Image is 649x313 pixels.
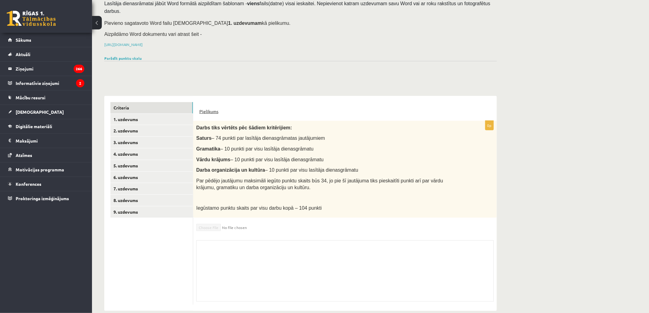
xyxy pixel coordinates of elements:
[485,120,494,130] p: 0p
[8,62,84,76] a: Ziņojumi266
[16,52,30,57] span: Aktuāli
[247,1,260,6] strong: viens
[265,167,358,173] span: – 10 punkti par visu lasītāja dienasgrāmatu
[196,205,322,211] span: Iegūstamo punktu skaits par visu darbu kopā – 104 punkti
[16,76,84,90] legend: Informatīvie ziņojumi
[196,125,292,130] span: Darbs tiks vērtēts pēc šādiem kritērijiem:
[16,37,31,43] span: Sākums
[16,167,64,172] span: Motivācijas programma
[230,157,324,162] span: – 10 punkti par visu lasītāja dienasgrāmatu
[110,183,193,194] a: 7. uzdevums
[212,136,325,141] span: – 74 punkti par lasītāja dienasgrāmatas jautājumiem
[110,102,193,113] a: Criteria
[228,21,262,26] strong: 1. uzdevumam
[110,206,193,218] a: 9. uzdevums
[7,11,56,26] a: Rīgas 1. Tālmācības vidusskola
[74,65,84,73] i: 266
[104,32,202,37] span: Aizpildāmo Word dokumentu vari atrast šeit -
[8,162,84,177] a: Motivācijas programma
[8,191,84,205] a: Proktoringa izmēģinājums
[16,95,45,100] span: Mācību resursi
[196,178,443,190] span: Par pēdējo jautājumu maksimāli iegūto punktu skaits būs 34, jo pie šī jautājuma tiks pieskaitīti ...
[8,76,84,90] a: Informatīvie ziņojumi2
[8,90,84,105] a: Mācību resursi
[104,56,142,61] a: Parādīt punktu skalu
[104,42,143,47] a: [URL][DOMAIN_NAME]
[8,119,84,133] a: Digitālie materiāli
[110,195,193,206] a: 8. uzdevums
[8,105,84,119] a: [DEMOGRAPHIC_DATA]
[196,157,230,162] span: Vārdu krājums
[16,62,84,76] legend: Ziņojumi
[76,79,84,87] i: 2
[8,148,84,162] a: Atzīmes
[16,124,52,129] span: Digitālie materiāli
[16,196,69,201] span: Proktoringa izmēģinājums
[8,47,84,61] a: Aktuāli
[199,108,218,115] a: Pielikums
[220,146,313,151] span: – 10 punkti par visu lasītāja dienasgrāmatu
[110,114,193,125] a: 1. uzdevums
[8,177,84,191] a: Konferences
[110,160,193,171] a: 5. uzdevums
[16,134,84,148] legend: Maksājumi
[110,148,193,160] a: 4. uzdevums
[16,152,32,158] span: Atzīmes
[110,125,193,136] a: 2. uzdevums
[196,167,265,173] span: Darba organizācija un kultūra
[16,109,64,115] span: [DEMOGRAPHIC_DATA]
[110,172,193,183] a: 6. uzdevums
[196,146,220,151] span: Gramatika
[16,181,41,187] span: Konferences
[196,136,212,141] span: Saturs
[104,21,290,26] span: Pievieno sagatavoto Word failu [DEMOGRAPHIC_DATA] kā pielikumu.
[8,33,84,47] a: Sākums
[110,137,193,148] a: 3. uzdevums
[8,134,84,148] a: Maksājumi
